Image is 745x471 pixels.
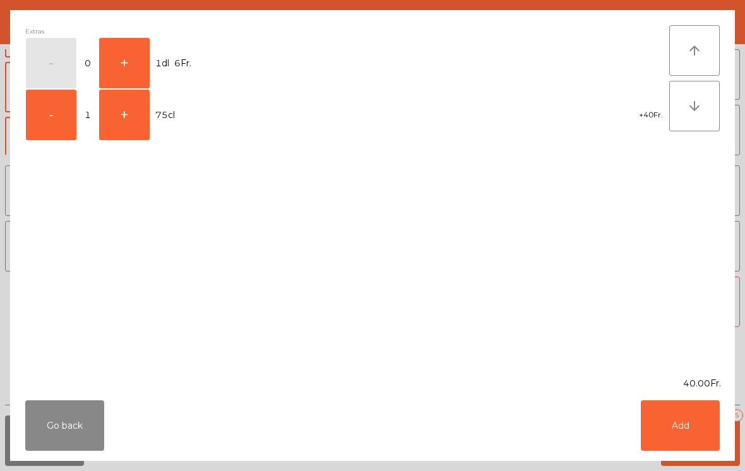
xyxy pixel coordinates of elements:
[25,25,669,37] div: Extras
[639,108,663,122] span: +40Fr.
[26,90,76,140] button: -
[641,400,720,451] button: Add
[155,55,169,72] span: 1dl
[10,377,735,390] div: 40.00Fr.
[669,81,720,131] button: arrow_downward
[669,25,720,76] button: arrow_upward
[78,55,98,72] span: 0
[99,38,150,88] button: +
[99,90,150,140] button: +
[25,400,104,451] button: Go back
[687,43,702,58] i: arrow_upward
[78,107,98,124] span: 1
[174,55,191,72] span: 6Fr.
[687,98,702,114] i: arrow_downward
[155,107,175,124] span: 75cl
